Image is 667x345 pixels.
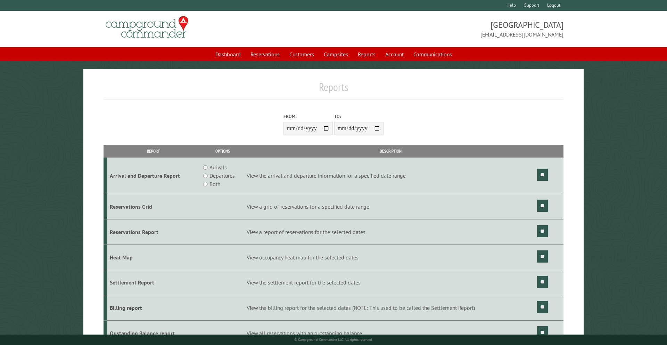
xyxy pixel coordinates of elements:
[333,19,563,39] span: [GEOGRAPHIC_DATA] [EMAIL_ADDRESS][DOMAIN_NAME]
[245,270,536,295] td: View the settlement report for the selected dates
[245,158,536,194] td: View the arrival and departure information for a specified date range
[107,244,200,270] td: Heat Map
[211,48,245,61] a: Dashboard
[245,244,536,270] td: View occupancy heat map for the selected dates
[285,48,318,61] a: Customers
[381,48,408,61] a: Account
[354,48,380,61] a: Reports
[409,48,456,61] a: Communications
[107,219,200,244] td: Reservations Report
[200,145,245,157] th: Options
[245,194,536,219] td: View a grid of reservations for a specified date range
[209,180,220,188] label: Both
[320,48,352,61] a: Campsites
[104,80,564,99] h1: Reports
[294,337,373,342] small: © Campground Commander LLC. All rights reserved.
[107,145,200,157] th: Report
[209,163,227,171] label: Arrivals
[209,171,235,180] label: Departures
[334,113,384,120] label: To:
[107,158,200,194] td: Arrival and Departure Report
[245,295,536,321] td: View the billing report for the selected dates (NOTE: This used to be called the Settlement Report)
[246,48,284,61] a: Reservations
[107,295,200,321] td: Billing report
[283,113,333,120] label: From:
[107,194,200,219] td: Reservations Grid
[245,145,536,157] th: Description
[107,270,200,295] td: Settlement Report
[245,219,536,244] td: View a report of reservations for the selected dates
[104,14,190,41] img: Campground Commander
